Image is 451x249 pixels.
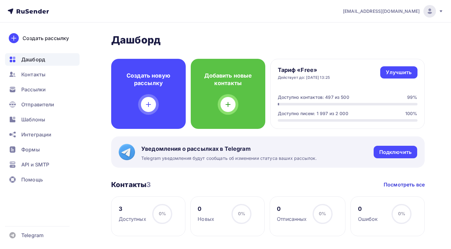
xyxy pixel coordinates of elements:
[5,143,80,156] a: Формы
[121,72,176,87] h4: Создать новую рассылку
[21,101,54,108] span: Отправители
[277,215,307,223] div: Отписанных
[119,205,146,213] div: 3
[21,56,45,63] span: Дашборд
[5,113,80,126] a: Шаблоны
[278,94,349,100] div: Доступно контактов: 497 из 500
[21,131,51,138] span: Интеграции
[358,215,378,223] div: Ошибок
[21,116,45,123] span: Шаблоны
[405,110,417,117] div: 100%
[278,66,330,74] h4: Тариф «Free»
[141,155,317,161] span: Telegram уведомления будут сообщать об изменении статуса ваших рассылок.
[198,215,214,223] div: Новых
[319,211,326,216] span: 0%
[238,211,245,216] span: 0%
[21,231,44,239] span: Telegram
[407,94,417,100] div: 99%
[201,72,255,87] h4: Добавить новые контакты
[141,145,317,153] span: Уведомления о рассылках в Telegram
[343,5,443,18] a: [EMAIL_ADDRESS][DOMAIN_NAME]
[278,110,348,117] div: Доступно писем: 1 997 из 2 000
[21,86,46,93] span: Рассылки
[358,205,378,213] div: 0
[159,211,166,216] span: 0%
[384,181,425,188] a: Посмотреть все
[23,34,69,42] div: Создать рассылку
[343,8,420,14] span: [EMAIL_ADDRESS][DOMAIN_NAME]
[398,211,405,216] span: 0%
[5,53,80,66] a: Дашборд
[5,98,80,111] a: Отправители
[21,176,43,183] span: Помощь
[198,205,214,213] div: 0
[119,215,146,223] div: Доступных
[21,146,40,153] span: Формы
[386,69,412,76] div: Улучшить
[379,149,412,156] div: Подключить
[278,75,330,80] div: Действует до: [DATE] 13:25
[5,83,80,96] a: Рассылки
[5,68,80,81] a: Контакты
[380,66,417,79] a: Улучшить
[277,205,307,213] div: 0
[146,180,151,189] span: 3
[111,34,425,46] h2: Дашборд
[21,161,49,168] span: API и SMTP
[111,180,151,189] h3: Контакты
[21,71,45,78] span: Контакты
